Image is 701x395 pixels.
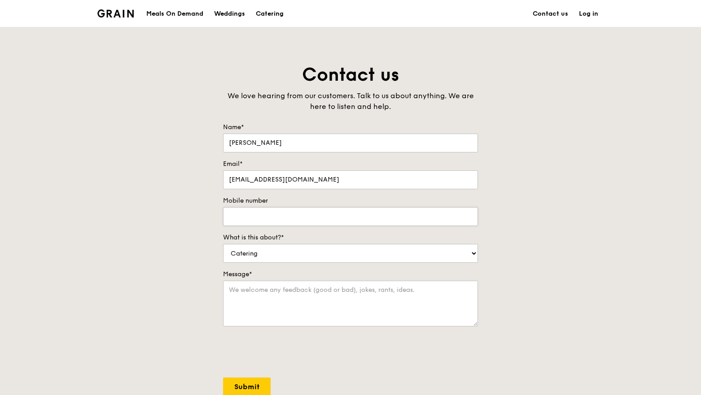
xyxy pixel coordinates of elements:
div: Catering [256,0,284,27]
img: Grain [97,9,134,17]
a: Contact us [527,0,574,27]
a: Catering [250,0,289,27]
label: Name* [223,123,478,132]
a: Weddings [209,0,250,27]
div: Meals On Demand [146,0,203,27]
label: What is this about?* [223,233,478,242]
a: Log in [574,0,604,27]
label: Email* [223,160,478,169]
label: Message* [223,270,478,279]
div: We love hearing from our customers. Talk to us about anything. We are here to listen and help. [223,91,478,112]
div: Weddings [214,0,245,27]
label: Mobile number [223,196,478,205]
iframe: reCAPTCHA [223,335,359,370]
h1: Contact us [223,63,478,87]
